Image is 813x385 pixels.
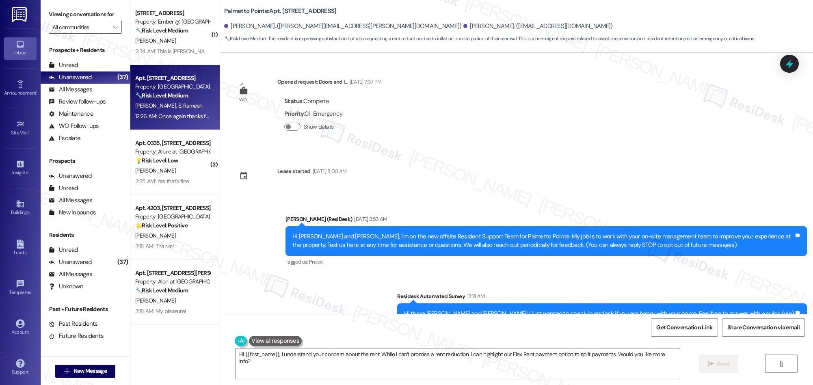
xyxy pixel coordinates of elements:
[284,108,342,120] div: : 01-Emergency
[49,61,78,69] div: Unread
[41,305,130,314] div: Past + Future Residents
[49,110,93,118] div: Maintenance
[304,123,334,131] label: Show details
[224,7,336,15] b: Palmetto Pointe: Apt. [STREET_ADDRESS]
[55,365,115,378] button: New Message
[224,35,755,43] span: : The resident is expressing satisfaction but also requesting a rent reduction due to inflation i...
[135,74,210,82] div: Apt. [STREET_ADDRESS]
[397,292,807,303] div: Residesk Automated Survey
[135,277,210,286] div: Property: Alon at [GEOGRAPHIC_DATA]
[135,177,189,185] div: 2:35 AM: Yes that's fine
[135,307,186,315] div: 3:18 AM: My pleasure!
[239,95,247,104] div: WO
[49,258,92,266] div: Unanswered
[135,37,176,44] span: [PERSON_NAME]
[115,71,130,84] div: (37)
[4,197,37,219] a: Buildings
[49,134,80,143] div: Escalate
[135,27,188,34] strong: 🔧 Risk Level: Medium
[4,317,37,339] a: Account
[284,110,304,118] b: Priority
[135,212,210,221] div: Property: [GEOGRAPHIC_DATA]
[707,361,714,367] i: 
[717,359,730,368] span: Send
[135,167,176,174] span: [PERSON_NAME]
[64,368,70,374] i: 
[49,208,96,217] div: New Inbounds
[284,97,303,105] b: Status
[135,297,176,304] span: [PERSON_NAME]
[135,102,178,109] span: [PERSON_NAME]
[404,309,794,318] div: Hi there [PERSON_NAME] and [PERSON_NAME]! I just wanted to check in and ask if you are happy with...
[12,7,28,22] img: ResiDesk Logo
[49,196,92,205] div: All Messages
[4,357,37,379] a: Support
[135,269,210,277] div: Apt. [STREET_ADDRESS][PERSON_NAME]
[236,348,680,379] textarea: Hi {{first_name}}, I understand your concern about the rent. While I can't promise a rent reducti...
[699,355,738,373] button: Send
[285,256,807,268] div: Tagged as:
[31,288,32,294] span: •
[135,157,178,164] strong: 💡 Risk Level: Low
[49,172,92,180] div: Unanswered
[651,318,718,337] button: Get Conversation Link
[135,112,296,120] div: 12:26 AM: Once again thanks for reaching out to us [PERSON_NAME]
[778,361,784,367] i: 
[41,46,130,54] div: Prospects + Residents
[135,139,210,147] div: Apt. 0335, [STREET_ADDRESS][PERSON_NAME]
[49,8,122,21] label: Viewing conversations for
[41,231,130,239] div: Residents
[722,318,805,337] button: Share Conversation via email
[277,78,381,89] div: Opened request: Doors and l...
[135,9,210,17] div: [STREET_ADDRESS]
[463,22,613,30] div: [PERSON_NAME]. ([EMAIL_ADDRESS][DOMAIN_NAME])
[36,89,37,95] span: •
[74,367,107,375] span: New Message
[4,117,37,139] a: Site Visit •
[656,323,712,332] span: Get Conversation Link
[49,85,92,94] div: All Messages
[49,246,78,254] div: Unread
[727,323,800,332] span: Share Conversation via email
[4,237,37,259] a: Leads
[135,147,210,156] div: Property: Allure at [GEOGRAPHIC_DATA]
[284,95,342,108] div: : Complete
[49,282,83,291] div: Unknown
[135,242,174,250] div: 3:18 AM: Thanks!
[49,320,98,328] div: Past Residents
[224,35,267,42] strong: 🔧 Risk Level: Medium
[49,332,104,340] div: Future Residents
[49,270,92,279] div: All Messages
[135,17,210,26] div: Property: Ember @ [GEOGRAPHIC_DATA]
[4,37,37,59] a: Inbox
[178,102,203,109] span: S. Ramesh
[29,129,30,134] span: •
[49,122,99,130] div: WO Follow-ups
[285,215,807,226] div: [PERSON_NAME] (ResiDesk)
[224,22,461,30] div: [PERSON_NAME]. ([PERSON_NAME][EMAIL_ADDRESS][PERSON_NAME][DOMAIN_NAME])
[277,167,311,175] div: Lease started
[49,184,78,192] div: Unread
[311,167,347,175] div: [DATE] 8:00 AM
[49,73,92,82] div: Unanswered
[309,258,322,265] span: Praise
[135,232,176,239] span: [PERSON_NAME]
[135,82,210,91] div: Property: [GEOGRAPHIC_DATA]
[28,169,29,174] span: •
[135,48,287,55] div: 2:34 AM: This is [PERSON_NAME] son, I talked to the mgr about it
[4,157,37,179] a: Insights •
[113,24,117,30] i: 
[135,287,188,294] strong: 🔧 Risk Level: Medium
[4,277,37,299] a: Templates •
[115,256,130,268] div: (37)
[352,215,387,223] div: [DATE] 2:53 AM
[465,292,485,301] div: 12:18 AM
[135,222,188,229] strong: 🌟 Risk Level: Positive
[41,157,130,165] div: Prospects
[292,232,794,250] div: Hi [PERSON_NAME] and [PERSON_NAME], I'm on the new offsite Resident Support Team for Palmetto Poi...
[348,78,382,86] div: [DATE] 7:37 PM
[52,21,109,34] input: All communities
[135,92,188,99] strong: 🔧 Risk Level: Medium
[49,97,106,106] div: Review follow-ups
[135,204,210,212] div: Apt. 4203, [STREET_ADDRESS]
